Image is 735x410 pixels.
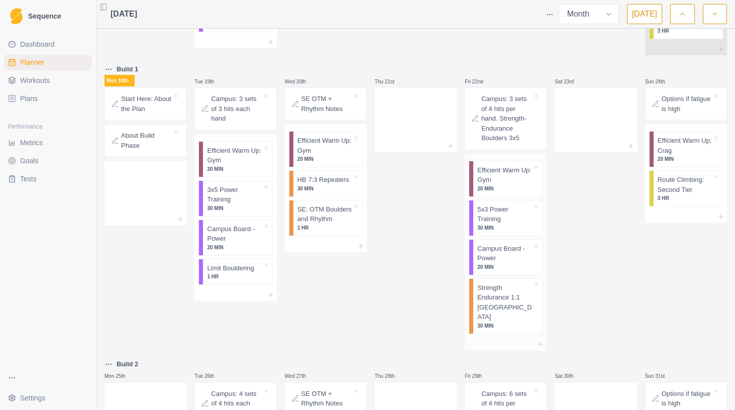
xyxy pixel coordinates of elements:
p: Options if fatigue is high [662,94,712,114]
a: Tests [4,171,92,187]
div: Strength Endurance 1:1 [GEOGRAPHIC_DATA]30 MIN [469,278,543,334]
div: Start Here: About the Plan [104,87,186,120]
a: Planner [4,54,92,70]
span: Workouts [20,75,50,85]
p: Efficient Warm Up: Gym [477,165,532,185]
p: Fri 22nd [465,78,495,85]
p: 20 MIN [207,244,262,251]
p: Tue 26th [194,372,225,380]
p: Options if fatigue is high [662,389,712,408]
p: Wed 20th [285,78,315,85]
div: Campus: 3 sets of 4 hits per hand. Strength-Endurance Boulders 3x5 [465,87,547,150]
div: Route Climbing: Second Tier3 HR [649,170,723,207]
p: Campus Board - Power [477,244,532,263]
a: Dashboard [4,36,92,52]
p: 1 HR [207,273,262,280]
p: Efficient Warm Up: Gym [297,136,352,155]
a: Plans [4,90,92,107]
p: Limit Bouldering [207,263,254,273]
span: Sequence [28,13,61,20]
p: 3 HR [658,194,712,202]
div: Campus: 3 sets of 3 hits each hand [194,87,276,130]
p: 5x3 Power Training [477,204,532,224]
div: 3x5 Power Training30 MIN [198,180,272,217]
p: Thu 28th [375,372,405,380]
p: SE: OTM Boulders and Rhythm [297,204,352,224]
p: Sun 31st [645,372,675,380]
p: Sun 24th [645,78,675,85]
p: SE OTM + Rhythm Notes [301,389,352,408]
p: Mon 18th [104,75,135,86]
div: About Build Phase [104,124,186,157]
a: LogoSequence [4,4,92,28]
p: Fri 29th [465,372,495,380]
p: Efficient Warm Up: Crag [658,136,712,155]
p: 20 MIN [658,155,712,163]
div: Options if fatigue is high [645,87,727,120]
span: [DATE] [111,8,137,20]
a: Goals [4,153,92,169]
p: 20 MIN [477,185,532,192]
p: Build 2 [117,359,138,369]
p: Route Climbing: Second Tier [658,175,712,194]
div: HB 7:3 Repeaters30 MIN [289,170,363,197]
p: 3x5 Power Training [207,185,262,204]
div: Efficient Warm Up: Gym20 MIN [289,131,363,167]
p: 20 MIN [207,165,262,173]
span: Dashboard [20,39,55,49]
p: Tue 19th [194,78,225,85]
p: Sat 30th [555,372,585,380]
a: Metrics [4,135,92,151]
span: Tests [20,174,37,184]
span: Planner [20,57,44,67]
p: SE OTM + Rhythm Notes [301,94,352,114]
button: [DATE] [627,4,662,24]
p: 30 MIN [207,204,262,212]
div: Efficient Warm Up: Gym20 MIN [469,161,543,197]
div: 5x3 Power Training30 MIN [469,200,543,236]
span: Plans [20,93,38,104]
img: Logo [10,8,23,25]
p: 20 MIN [297,155,352,163]
a: Workouts [4,72,92,88]
p: 3 HR [658,27,712,35]
p: 1 HR [297,224,352,232]
p: Start Here: About the Plan [121,94,172,114]
p: Wed 27th [285,372,315,380]
p: 30 MIN [477,224,532,232]
p: HB 7:3 Repeaters [297,175,349,185]
button: Settings [4,390,92,406]
span: Goals [20,156,39,166]
p: Campus: 3 sets of 4 hits per hand. Strength-Endurance Boulders 3x5 [481,94,532,143]
span: Metrics [20,138,43,148]
div: Performance [4,119,92,135]
p: 30 MIN [297,185,352,192]
div: Campus Board - Power20 MIN [469,239,543,275]
p: Campus Board - Power [207,224,262,244]
p: 30 MIN [477,322,532,330]
p: Mon 25th [104,372,135,380]
p: About Build Phase [121,131,172,150]
div: Efficient Warm Up: Crag20 MIN [649,131,723,167]
div: Efficient Warm Up: Gym20 MIN [198,141,272,177]
div: Campus Board - Power20 MIN [198,220,272,256]
div: SE OTM + Rhythm Notes [285,87,367,120]
p: 20 MIN [477,263,532,271]
p: Build 1 [117,64,138,74]
div: Limit Bouldering1 HR [198,259,272,285]
p: Strength Endurance 1:1 [GEOGRAPHIC_DATA] [477,283,532,322]
div: SE: OTM Boulders and Rhythm1 HR [289,200,363,236]
p: Efficient Warm Up: Gym [207,146,262,165]
p: Campus: 3 sets of 3 hits each hand [211,94,262,124]
p: Sat 23rd [555,78,585,85]
p: Thu 21st [375,78,405,85]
